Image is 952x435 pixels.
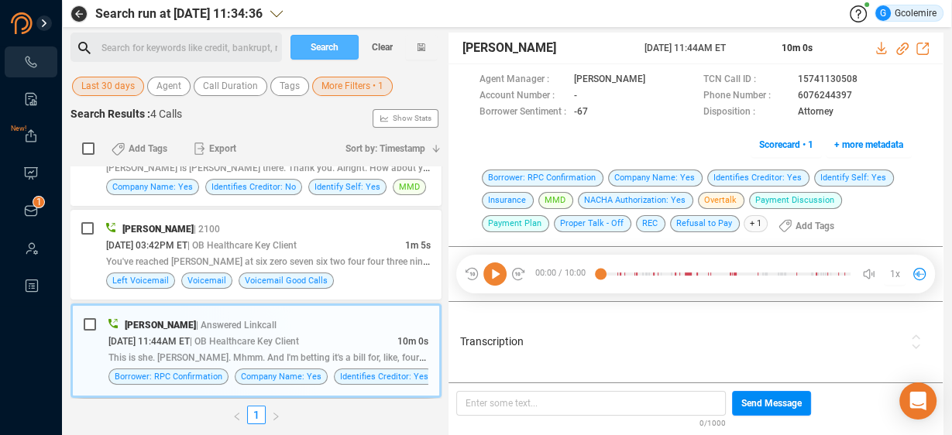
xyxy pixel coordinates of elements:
span: MMD [538,192,573,209]
span: Search Results : [70,108,150,120]
span: [PERSON_NAME] [125,320,196,331]
span: Clear [372,35,393,60]
span: right [271,412,280,421]
a: New! [23,128,39,144]
span: [DATE] 03:42PM ET [106,240,187,251]
span: Identify Self: Yes [814,170,894,187]
span: [DATE] 11:44AM ET [108,336,190,347]
span: Identifies Creditor: No [211,180,296,194]
button: Send Message [732,391,811,416]
span: | OB Healthcare Key Client [187,240,297,251]
button: Sort by: Timestamp [336,136,442,161]
span: Refusal to Pay [670,215,740,232]
button: left [227,406,247,424]
span: Search [311,35,339,60]
span: Agent Manager : [479,72,566,88]
span: Identifies Creditor: Yes [340,369,428,384]
span: Add Tags [796,214,834,238]
span: 0/1000 [699,416,726,429]
button: Tags [270,77,309,96]
button: Scorecard • 1 [751,132,822,157]
span: Company Name: Yes [608,170,703,187]
span: 1x [890,262,900,286]
span: [DATE] 11:44AM ET [644,41,764,55]
span: [PERSON_NAME] [462,39,556,57]
span: left [232,412,242,421]
li: Previous Page [227,406,247,424]
a: 1 [248,406,265,423]
div: [PERSON_NAME]| Answered Linkcall[DATE] 11:44AM ET| OB Healthcare Key Client10m 0sThis is she. [PE... [70,303,442,398]
span: Send Message [741,391,802,416]
span: Identify Self: Yes [314,180,380,194]
span: Proper Talk - Off [554,215,631,232]
li: Inbox [5,195,57,226]
span: Borrower: RPC Confirmation [482,170,603,187]
span: Last 30 days [81,77,135,96]
span: You've reached [PERSON_NAME] at six zero seven six two four four three nine seven. Leave a message, [106,255,533,267]
button: Show Stats [373,109,438,128]
span: Export [209,136,236,161]
span: Transcription [460,334,902,350]
span: | Answered Linkcall [196,320,277,331]
span: Borrower: RPC Confirmation [115,369,222,384]
button: Add Tags [102,136,177,161]
span: Company Name: Yes [112,180,193,194]
span: Tags [280,77,300,96]
span: Call Duration [203,77,258,96]
button: right [266,406,286,424]
span: Search run at [DATE] 11:34:36 [95,5,263,23]
span: MMD [399,180,420,194]
span: 4 Calls [150,108,182,120]
span: [PERSON_NAME] [122,224,194,235]
button: More Filters • 1 [312,77,393,96]
span: Overtalk [698,192,744,209]
span: 00:00 / 10:00 [526,262,600,286]
button: Agent [147,77,191,96]
span: NACHA Authorization: Yes [578,192,693,209]
button: Export [184,136,246,161]
li: Visuals [5,158,57,189]
div: [PERSON_NAME]| 2100[DATE] 03:42PM ET| OB Healthcare Key Client1m 5sYou've reached [PERSON_NAME] a... [70,210,442,300]
span: Voicemail Good Calls [245,273,328,288]
span: + 1 [744,215,768,232]
span: Show Stats [393,26,431,211]
span: 6076244397 [798,88,852,104]
span: TCN Call ID : [703,72,790,88]
span: | OB Healthcare Key Client [190,336,299,347]
span: This is she. [PERSON_NAME]. Mhmm. And I'm betting it's a bill for, like, fourteen hundred dollars... [108,351,547,363]
span: - [574,88,577,104]
span: Phone Number : [703,88,790,104]
div: Gcolemire [875,5,937,21]
span: | 2100 [194,224,220,235]
span: Payment Discussion [749,192,842,209]
span: -67 [574,104,588,121]
span: Company Name: Yes [241,369,321,384]
button: 1x [884,263,906,285]
img: prodigal-logo [11,12,96,34]
span: 10m 0s [397,336,428,347]
span: New! [11,113,26,144]
li: Interactions [5,46,57,77]
span: Insurance [482,192,534,209]
li: Exports [5,121,57,152]
span: 15741130508 [798,72,857,88]
span: Add Tags [129,136,167,161]
span: Borrower Sentiment : [479,104,566,121]
button: Last 30 days [72,77,144,96]
span: Payment Plan [482,215,549,232]
span: Attorney [798,104,833,121]
li: Smart Reports [5,84,57,115]
span: [PERSON_NAME] [574,72,645,88]
span: Disposition : [703,104,790,121]
p: 1 [36,197,42,212]
span: [PERSON_NAME] is [PERSON_NAME] there. Thank you. Alright. How about you? Thank you. Okay. I can't... [106,161,615,173]
span: Left Voicemail [112,273,169,288]
span: Account Number : [479,88,566,104]
span: REC [636,215,665,232]
div: Open Intercom Messenger [899,382,937,420]
button: Call Duration [194,77,267,96]
span: Voicemail [187,273,226,288]
span: Scorecard • 1 [759,132,813,157]
span: Identifies Creditor: Yes [707,170,809,187]
span: Sort by: Timestamp [345,136,425,161]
